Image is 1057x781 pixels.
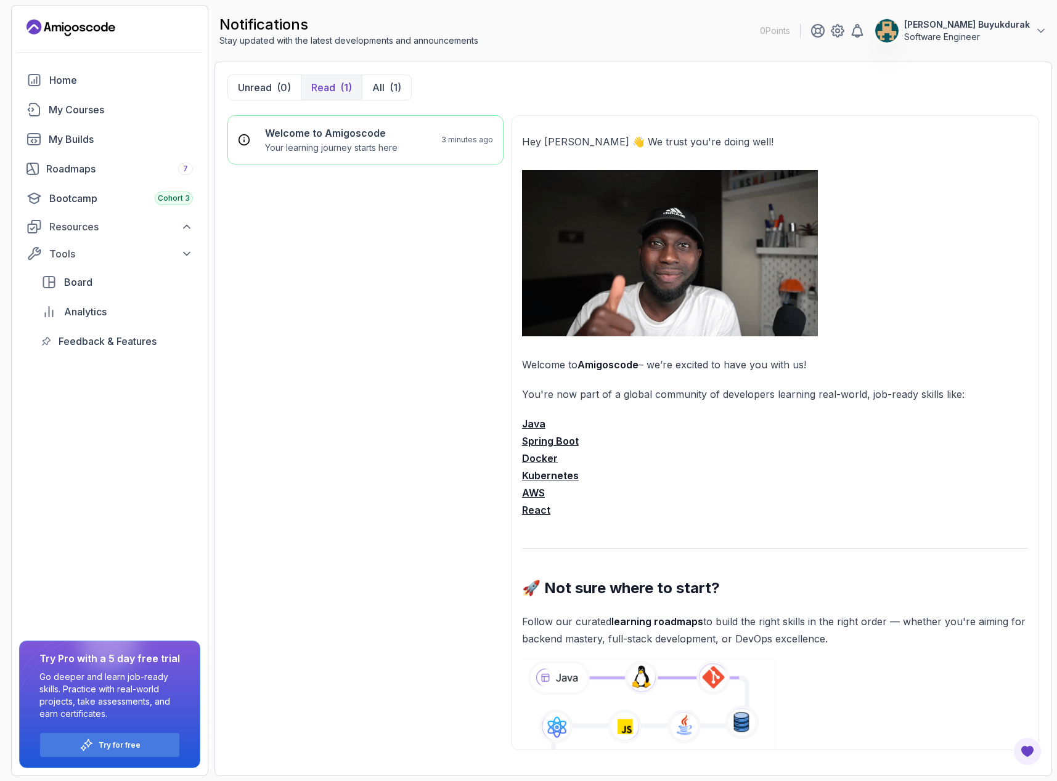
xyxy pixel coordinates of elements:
h6: Welcome to Amigoscode [265,126,398,140]
p: Your learning journey starts here [265,142,398,154]
div: (1) [340,80,352,95]
p: Follow our curated to build the right skills in the right order — whether you're aiming for backe... [522,613,1029,647]
p: 3 minutes ago [441,135,493,145]
p: Read [311,80,335,95]
h2: 🚀 Not sure where to start? [522,578,1029,598]
a: home [19,68,200,92]
div: (1) [390,80,401,95]
p: Hey [PERSON_NAME] 👋 We trust you're doing well! [522,133,1029,150]
button: Try for free [39,732,180,758]
h2: notifications [219,15,478,34]
p: Software Engineer [904,31,1030,43]
button: Open Feedback Button [1013,737,1042,766]
button: user profile image[PERSON_NAME] BuyukdurakSoftware Engineer [875,18,1047,43]
a: bootcamp [19,186,200,211]
span: 7 [183,164,188,174]
a: Docker [522,452,558,464]
div: (0) [277,80,291,95]
a: Landing page [27,18,115,38]
div: Tools [49,246,193,261]
a: React [522,504,550,516]
p: Go deeper and learn job-ready skills. Practice with real-world projects, take assessments, and ea... [39,671,180,720]
p: Unread [238,80,272,95]
div: Bootcamp [49,191,193,206]
a: Try for free [99,740,141,750]
img: user profile image [875,19,899,42]
p: You're now part of a global community of developers learning real-world, job-ready skills like: [522,386,1029,403]
button: All(1) [362,75,411,100]
div: Resources [49,219,193,234]
img: Welcome GIF [522,170,818,336]
a: Kubernetes [522,469,579,482]
a: analytics [34,299,200,324]
div: Roadmaps [46,161,193,176]
a: courses [19,97,200,122]
a: builds [19,127,200,152]
button: Tools [19,243,200,265]
span: Board [64,275,92,289]
div: Home [49,73,193,87]
p: 0 Points [760,25,790,37]
p: Stay updated with the latest developments and announcements [219,34,478,47]
span: Feedback & Features [59,334,157,349]
a: feedback [34,329,200,354]
div: My Courses [49,102,193,117]
a: Java [522,418,545,430]
a: roadmaps [19,156,200,181]
p: All [372,80,385,95]
button: Resources [19,216,200,238]
p: [PERSON_NAME] Buyukdurak [904,18,1030,31]
a: Spring Boot [522,435,579,447]
div: My Builds [49,132,193,147]
strong: learning roadmaps [611,615,703,628]
span: Cohort 3 [158,193,190,203]
button: Read(1) [301,75,362,100]
p: Welcome to – we’re excited to have you with us! [522,356,1029,373]
a: AWS [522,487,545,499]
a: board [34,270,200,294]
strong: Amigoscode [577,358,639,371]
span: Analytics [64,304,107,319]
button: Unread(0) [228,75,301,100]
